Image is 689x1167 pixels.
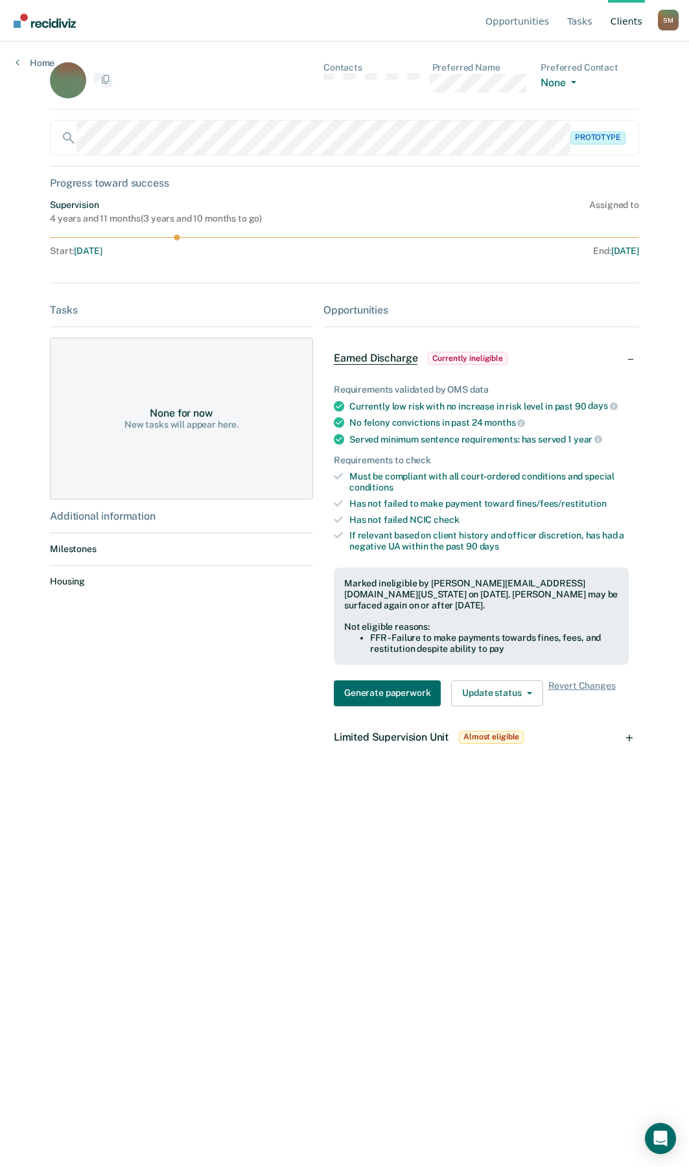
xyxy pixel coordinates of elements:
[349,471,629,493] div: Must be compliant with all court-ordered conditions and special
[349,498,629,509] div: Has not failed to make payment toward
[50,576,313,587] dt: Housing
[541,62,639,73] dt: Preferred Contact
[50,510,313,522] div: Additional information
[658,10,679,30] button: Profile dropdown button
[349,417,629,428] div: No felony convictions in past 24
[50,544,313,555] dt: Milestones
[323,304,639,316] div: Opportunities
[50,304,313,316] div: Tasks
[323,717,639,758] div: Limited Supervision UnitAlmost eligible
[611,246,639,256] span: [DATE]
[434,514,459,525] span: check
[658,10,679,30] div: S M
[334,352,417,365] span: Earned Discharge
[50,177,639,189] div: Progress toward success
[541,76,581,91] button: None
[344,621,618,632] div: Not eligible reasons:
[150,407,213,419] div: None for now
[516,498,607,509] span: fines/fees/restitution
[480,541,499,551] span: days
[459,731,524,744] span: Almost eligible
[323,338,639,379] div: Earned DischargeCurrently ineligible
[349,530,629,552] div: If relevant based on client history and officer discretion, has had a negative UA within the past 90
[588,400,617,411] span: days
[344,578,618,610] div: Marked ineligible by [PERSON_NAME][EMAIL_ADDRESS][DOMAIN_NAME][US_STATE] on [DATE]. [PERSON_NAME]...
[74,246,102,256] span: [DATE]
[574,434,602,445] span: year
[432,62,531,73] dt: Preferred Name
[50,213,262,224] div: 4 years and 11 months ( 3 years and 10 months to go )
[428,352,508,365] span: Currently ineligible
[451,680,543,706] button: Update status
[349,514,629,526] div: Has not failed NCIC
[50,246,345,257] div: Start :
[16,57,54,69] a: Home
[349,400,629,412] div: Currently low risk with no increase in risk level in past 90
[334,731,449,743] span: Limited Supervision Unit
[350,246,638,257] div: End :
[14,14,76,28] img: Recidiviz
[124,419,239,430] div: New tasks will appear here.
[50,200,262,211] div: Supervision
[349,433,629,445] div: Served minimum sentence requirements: has served 1
[334,455,629,466] div: Requirements to check
[334,680,446,706] a: Navigate to form link
[589,200,638,224] div: Assigned to
[334,680,441,706] button: Generate paperwork
[349,482,393,492] span: conditions
[370,632,618,654] li: FFR - Failure to make payments towards fines, fees, and restitution despite ability to pay
[484,417,525,428] span: months
[548,680,616,706] span: Revert Changes
[334,384,629,395] div: Requirements validated by OMS data
[645,1123,676,1154] div: Open Intercom Messenger
[323,62,422,73] dt: Contacts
